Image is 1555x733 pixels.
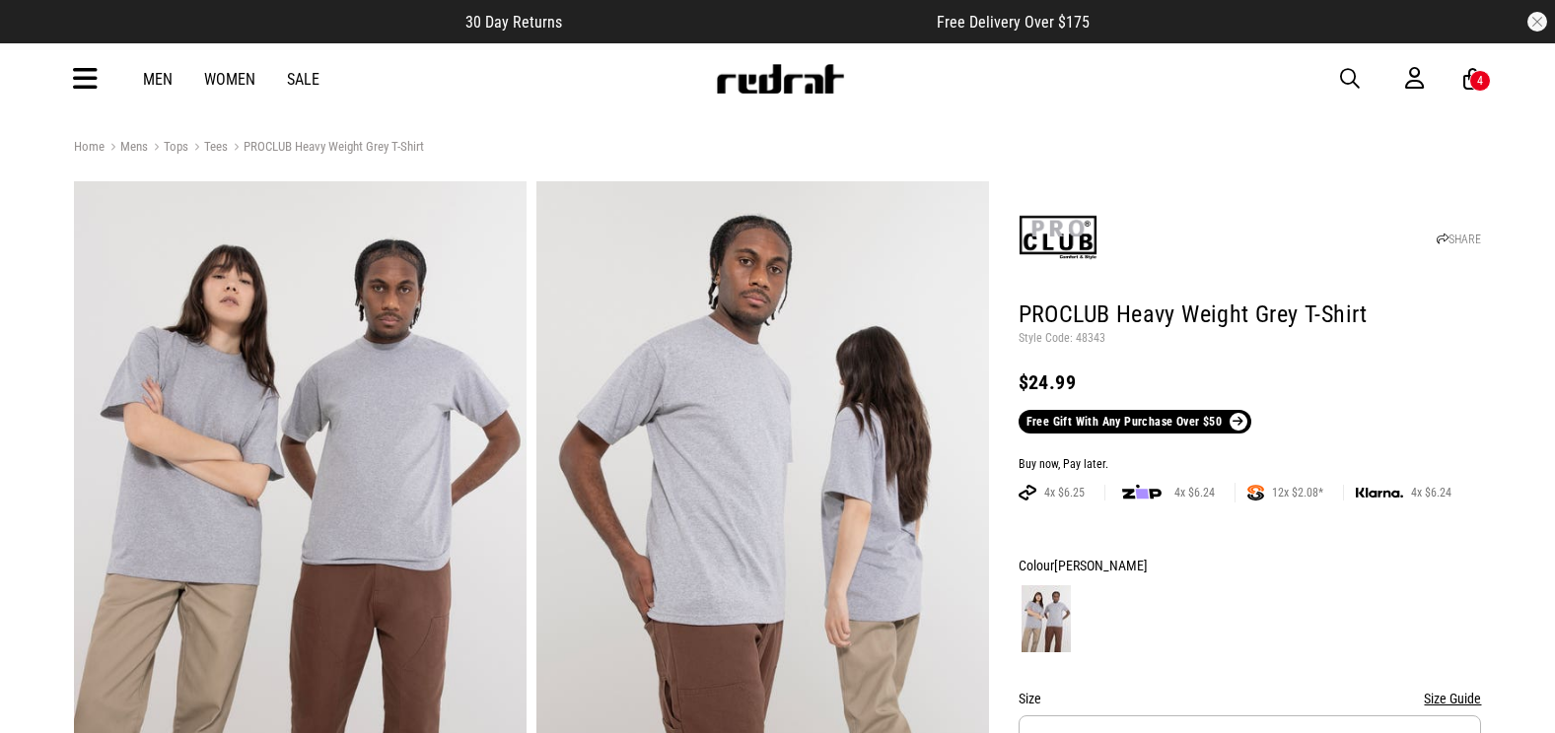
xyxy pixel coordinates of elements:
img: SPLITPAY [1247,485,1264,500]
a: PROCLUB Heavy Weight Grey T-Shirt [228,139,424,158]
div: Colour [1019,554,1482,577]
span: Free Delivery Over $175 [937,13,1090,32]
img: KLARNA [1356,488,1403,499]
a: 4 [1463,69,1482,90]
a: Tops [148,139,188,158]
span: 30 Day Returns [465,13,562,32]
a: SHARE [1437,233,1481,246]
div: Buy now, Pay later. [1019,457,1482,473]
span: [PERSON_NAME] [1054,558,1148,573]
iframe: Customer reviews powered by Trustpilot [601,12,897,32]
a: Home [74,139,105,154]
a: Sale [287,70,319,89]
img: AFTERPAY [1019,485,1036,500]
img: Redrat logo [715,64,845,94]
a: Mens [105,139,148,158]
p: Style Code: 48343 [1019,331,1482,347]
h1: PROCLUB Heavy Weight Grey T-Shirt [1019,300,1482,331]
a: Women [204,70,255,89]
div: 4 [1477,74,1483,88]
img: zip [1122,483,1162,502]
a: Tees [188,139,228,158]
button: Size Guide [1424,687,1481,710]
span: 12x $2.08* [1264,485,1331,500]
a: Free Gift With Any Purchase Over $50 [1019,410,1251,433]
div: $24.99 [1019,370,1482,394]
img: ProClub [1019,198,1097,277]
span: 4x $6.25 [1036,485,1093,500]
div: Size [1019,687,1482,710]
span: 4x $6.24 [1166,485,1223,500]
img: Heather Grey [1022,585,1071,652]
a: Men [143,70,173,89]
span: 4x $6.24 [1403,485,1459,500]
